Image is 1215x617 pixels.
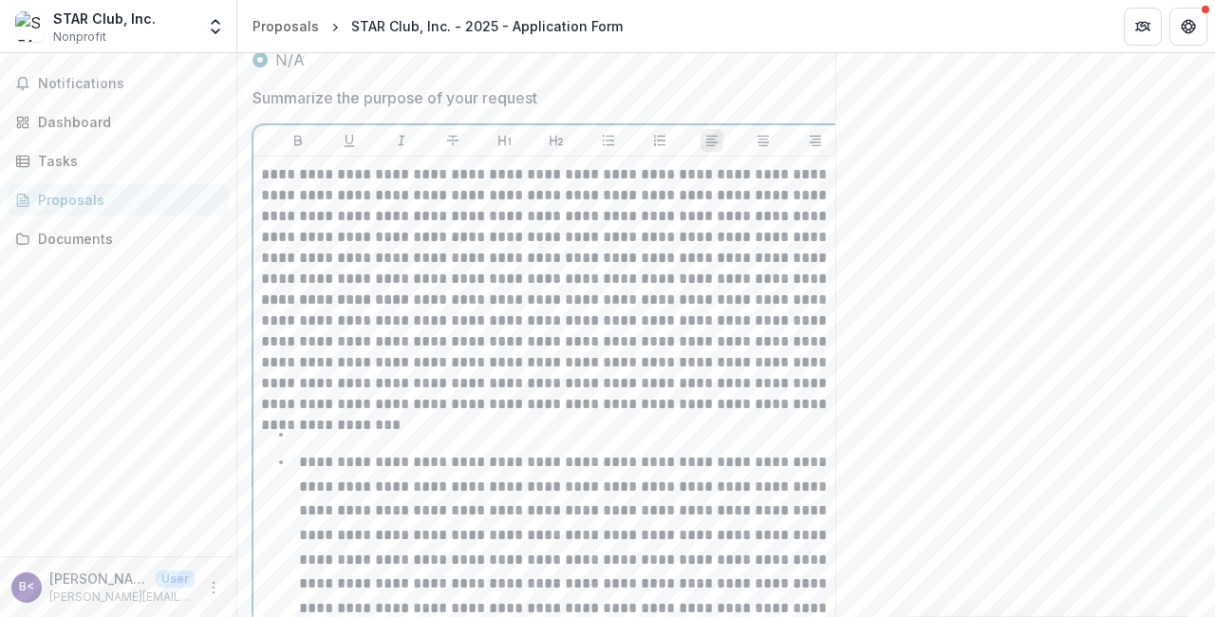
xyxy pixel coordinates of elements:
[202,576,225,599] button: More
[8,68,229,99] button: Notifications
[252,16,319,36] div: Proposals
[53,9,156,28] div: STAR Club, Inc.
[441,129,464,152] button: Strike
[38,190,214,210] div: Proposals
[351,16,623,36] div: STAR Club, Inc. - 2025 - Application Form
[53,28,106,46] span: Nonprofit
[245,12,630,40] nav: breadcrumb
[156,570,195,588] p: User
[8,106,229,138] a: Dashboard
[701,129,723,152] button: Align Left
[545,129,568,152] button: Heading 2
[597,129,620,152] button: Bullet List
[1124,8,1162,46] button: Partners
[15,11,46,42] img: STAR Club, Inc.
[245,12,327,40] a: Proposals
[49,569,148,589] p: [PERSON_NAME] <[PERSON_NAME][EMAIL_ADDRESS][PERSON_NAME][DOMAIN_NAME]>
[338,129,361,152] button: Underline
[8,223,229,254] a: Documents
[390,129,413,152] button: Italicize
[648,129,671,152] button: Ordered List
[8,145,229,177] a: Tasks
[804,129,827,152] button: Align Right
[275,48,305,71] span: N/A
[1169,8,1207,46] button: Get Help
[38,112,214,132] div: Dashboard
[252,86,537,109] p: Summarize the purpose of your request
[38,229,214,249] div: Documents
[287,129,309,152] button: Bold
[752,129,775,152] button: Align Center
[202,8,229,46] button: Open entity switcher
[38,151,214,171] div: Tasks
[494,129,516,152] button: Heading 1
[19,581,34,593] div: Bonita Dunn <bonita.dunn@gmail.com>
[49,589,195,606] p: [PERSON_NAME][EMAIL_ADDRESS][PERSON_NAME][DOMAIN_NAME]
[8,184,229,215] a: Proposals
[38,76,221,92] span: Notifications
